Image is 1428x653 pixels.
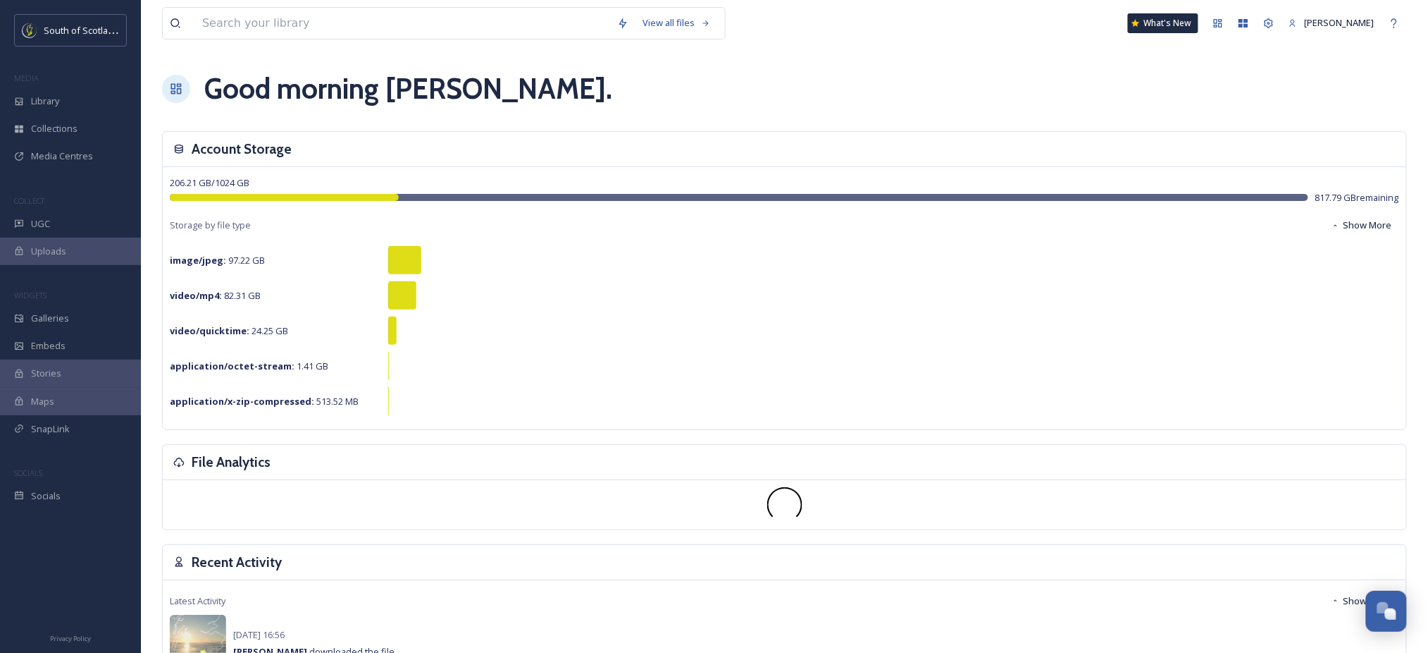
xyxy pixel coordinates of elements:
[635,9,718,37] a: View all files
[170,360,294,372] strong: application/octet-stream :
[170,254,265,267] span: 97.22 GB
[1324,587,1399,615] button: Show More
[23,23,37,37] img: images.jpeg
[50,634,91,643] span: Privacy Policy
[31,489,61,503] span: Socials
[195,8,610,39] input: Search your library
[233,628,285,641] span: [DATE] 16:56
[170,324,249,337] strong: video/quicktime :
[31,367,61,380] span: Stories
[204,68,612,110] h1: Good morning [PERSON_NAME] .
[170,324,288,337] span: 24.25 GB
[1128,13,1198,33] a: What's New
[14,73,39,83] span: MEDIA
[14,290,46,300] span: WIDGETS
[31,245,66,258] span: Uploads
[31,149,93,163] span: Media Centres
[44,23,204,37] span: South of Scotland Destination Alliance
[170,360,328,372] span: 1.41 GB
[170,289,261,302] span: 82.31 GB
[170,395,359,408] span: 513.52 MB
[1305,16,1374,29] span: [PERSON_NAME]
[1366,591,1407,632] button: Open Chat
[31,217,50,231] span: UGC
[31,339,66,353] span: Embeds
[14,195,44,206] span: COLLECT
[31,94,59,108] span: Library
[1324,212,1399,239] button: Show More
[170,176,249,189] span: 206.21 GB / 1024 GB
[170,594,225,608] span: Latest Activity
[170,219,251,232] span: Storage by file type
[31,312,69,325] span: Galleries
[192,139,292,159] h3: Account Storage
[31,422,70,436] span: SnapLink
[31,395,54,408] span: Maps
[31,122,77,135] span: Collections
[170,254,226,267] strong: image/jpeg :
[1281,9,1382,37] a: [PERSON_NAME]
[170,395,314,408] strong: application/x-zip-compressed :
[192,452,271,472] h3: File Analytics
[192,552,282,573] h3: Recent Activity
[170,289,222,302] strong: video/mp4 :
[50,629,91,646] a: Privacy Policy
[1315,191,1399,205] span: 817.79 GB remaining
[14,468,42,478] span: SOCIALS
